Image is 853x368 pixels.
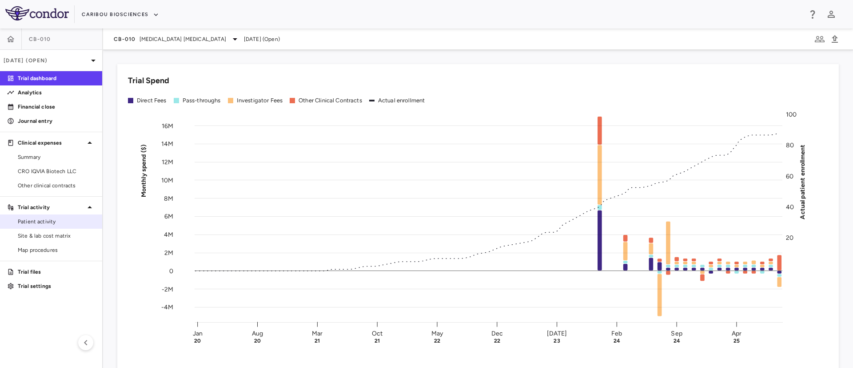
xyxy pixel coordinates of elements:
[378,97,425,105] div: Actual enrollment
[554,338,560,344] text: 23
[786,203,794,211] tspan: 40
[547,330,567,337] text: [DATE]
[18,282,95,290] p: Trial settings
[162,158,173,166] tspan: 12M
[431,330,443,337] text: May
[614,338,620,344] text: 24
[315,338,320,344] text: 21
[161,176,173,184] tspan: 10M
[786,172,793,180] tspan: 60
[18,218,95,226] span: Patient activity
[18,103,95,111] p: Financial close
[18,139,84,147] p: Clinical expenses
[299,97,362,105] div: Other Clinical Contracts
[140,144,147,197] tspan: Monthly spend ($)
[375,338,380,344] text: 21
[161,140,173,148] tspan: 14M
[252,330,263,337] text: Aug
[193,330,203,337] text: Jan
[164,213,173,220] tspan: 6M
[312,330,323,337] text: Mar
[491,330,503,337] text: Dec
[18,167,95,175] span: CRO IQVIA Biotech LLC
[5,6,69,20] img: logo-full-SnFGN8VE.png
[29,36,51,43] span: CB-010
[18,232,95,240] span: Site & lab cost matrix
[18,268,95,276] p: Trial files
[137,97,167,105] div: Direct Fees
[18,203,84,211] p: Trial activity
[434,338,440,344] text: 22
[18,117,95,125] p: Journal entry
[799,144,806,219] tspan: Actual patient enrollment
[611,330,622,337] text: Feb
[18,89,95,97] p: Analytics
[18,153,95,161] span: Summary
[18,74,95,82] p: Trial dashboard
[169,267,173,275] tspan: 0
[128,75,169,87] h6: Trial Spend
[244,35,280,43] span: [DATE] (Open)
[161,303,173,311] tspan: -4M
[674,338,680,344] text: 24
[162,285,173,293] tspan: -2M
[194,338,201,344] text: 20
[140,35,226,43] span: [MEDICAL_DATA] [MEDICAL_DATA]
[671,330,682,337] text: Sep
[4,57,88,65] p: [DATE] (Open)
[162,122,173,129] tspan: 16M
[18,246,95,254] span: Map procedures
[164,231,173,239] tspan: 4M
[732,330,741,337] text: Apr
[18,182,95,190] span: Other clinical contracts
[82,8,159,22] button: Caribou Biosciences
[786,111,797,118] tspan: 100
[494,338,500,344] text: 22
[733,338,740,344] text: 25
[786,142,794,149] tspan: 80
[372,330,383,337] text: Oct
[114,36,136,43] span: CB-010
[254,338,261,344] text: 20
[237,97,283,105] div: Investigator Fees
[786,234,793,242] tspan: 20
[164,194,173,202] tspan: 8M
[183,97,221,105] div: Pass-throughs
[164,249,173,257] tspan: 2M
